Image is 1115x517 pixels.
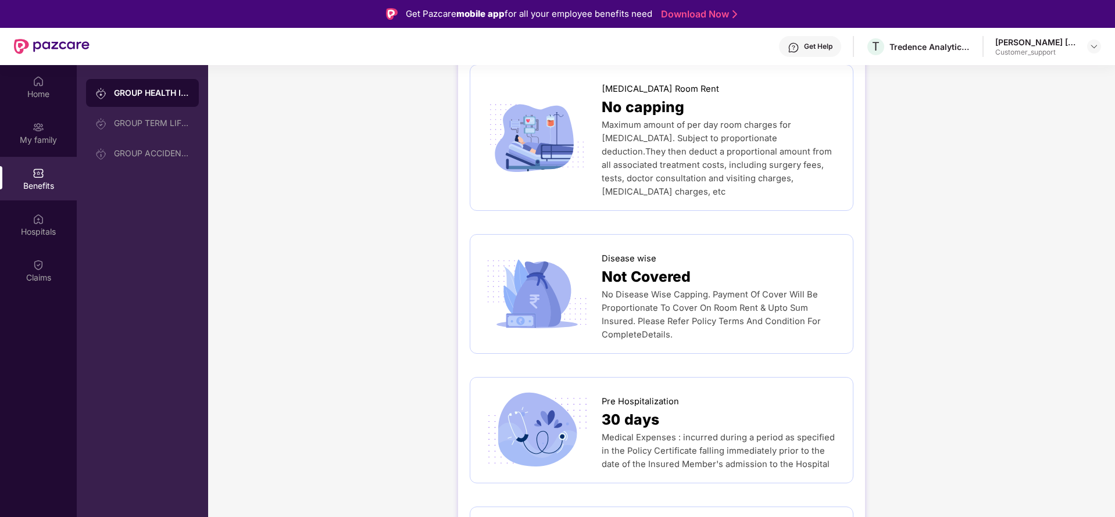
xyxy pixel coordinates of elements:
[482,392,592,469] img: icon
[33,121,44,133] img: svg+xml;base64,PHN2ZyB3aWR0aD0iMjAiIGhlaWdodD0iMjAiIHZpZXdCb3g9IjAgMCAyMCAyMCIgZmlsbD0ibm9uZSIgeG...
[661,8,734,20] a: Download Now
[33,167,44,179] img: svg+xml;base64,PHN2ZyBpZD0iQmVuZWZpdHMiIHhtbG5zPSJodHRwOi8vd3d3LnczLm9yZy8yMDAwL3N2ZyIgd2lkdGg9Ij...
[95,118,107,130] img: svg+xml;base64,PHN2ZyB3aWR0aD0iMjAiIGhlaWdodD0iMjAiIHZpZXdCb3g9IjAgMCAyMCAyMCIgZmlsbD0ibm9uZSIgeG...
[602,432,835,469] span: Medical Expenses : incurred during a period as specified in the Policy Certificate falling immedi...
[482,256,592,332] img: icon
[602,252,656,265] span: Disease wise
[602,265,691,288] span: Not Covered
[602,289,821,340] span: No Disease Wise Capping. Payment Of Cover Will Be Proportionate To Cover On Room Rent & Upto Sum ...
[804,42,832,51] div: Get Help
[602,408,659,431] span: 30 days
[406,7,652,21] div: Get Pazcare for all your employee benefits need
[95,148,107,160] img: svg+xml;base64,PHN2ZyB3aWR0aD0iMjAiIGhlaWdodD0iMjAiIHZpZXdCb3g9IjAgMCAyMCAyMCIgZmlsbD0ibm9uZSIgeG...
[602,395,679,408] span: Pre Hospitalization
[602,120,832,197] span: Maximum amount of per day room charges for [MEDICAL_DATA]. Subject to proportionate deduction.The...
[14,39,90,54] img: New Pazcare Logo
[732,8,737,20] img: Stroke
[995,48,1077,57] div: Customer_support
[995,37,1077,48] div: [PERSON_NAME] [GEOGRAPHIC_DATA] [PERSON_NAME]
[889,41,971,52] div: Tredence Analytics Solutions Private Limited
[1089,42,1099,51] img: svg+xml;base64,PHN2ZyBpZD0iRHJvcGRvd24tMzJ4MzIiIHhtbG5zPSJodHRwOi8vd3d3LnczLm9yZy8yMDAwL3N2ZyIgd2...
[456,8,505,19] strong: mobile app
[114,149,190,158] div: GROUP ACCIDENTAL INSURANCE
[114,87,190,99] div: GROUP HEALTH INSURANCE
[114,119,190,128] div: GROUP TERM LIFE INSURANCE
[602,82,719,96] span: [MEDICAL_DATA] Room Rent
[33,259,44,271] img: svg+xml;base64,PHN2ZyBpZD0iQ2xhaW0iIHhtbG5zPSJodHRwOi8vd3d3LnczLm9yZy8yMDAwL3N2ZyIgd2lkdGg9IjIwIi...
[33,76,44,87] img: svg+xml;base64,PHN2ZyBpZD0iSG9tZSIgeG1sbnM9Imh0dHA6Ly93d3cudzMub3JnLzIwMDAvc3ZnIiB3aWR0aD0iMjAiIG...
[482,99,592,176] img: icon
[386,8,398,20] img: Logo
[33,213,44,225] img: svg+xml;base64,PHN2ZyBpZD0iSG9zcGl0YWxzIiB4bWxucz0iaHR0cDovL3d3dy53My5vcmcvMjAwMC9zdmciIHdpZHRoPS...
[872,40,880,53] span: T
[788,42,799,53] img: svg+xml;base64,PHN2ZyBpZD0iSGVscC0zMngzMiIgeG1sbnM9Imh0dHA6Ly93d3cudzMub3JnLzIwMDAvc3ZnIiB3aWR0aD...
[602,96,684,119] span: No capping
[95,88,107,99] img: svg+xml;base64,PHN2ZyB3aWR0aD0iMjAiIGhlaWdodD0iMjAiIHZpZXdCb3g9IjAgMCAyMCAyMCIgZmlsbD0ibm9uZSIgeG...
